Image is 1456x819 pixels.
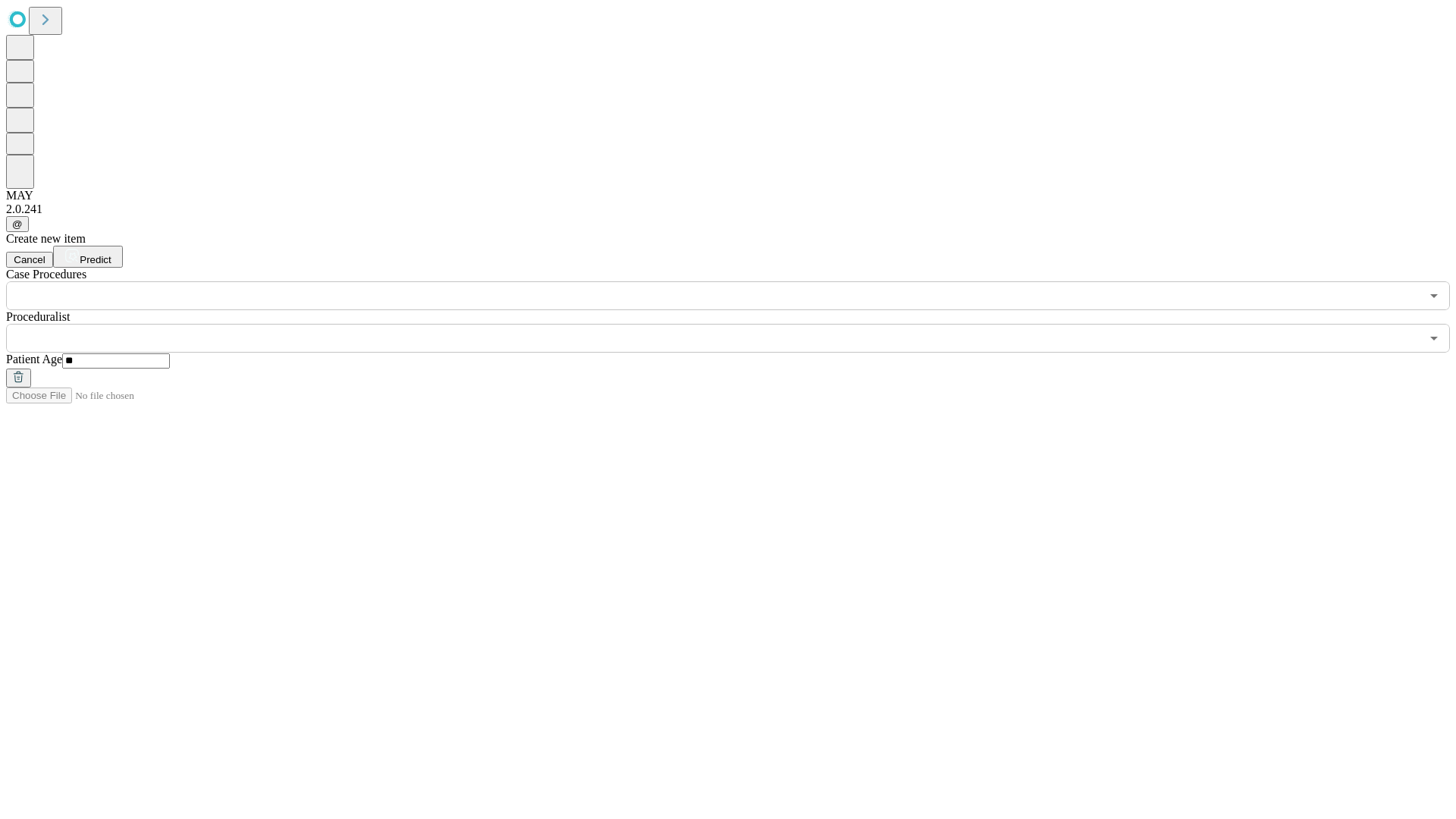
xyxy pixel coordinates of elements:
span: Cancel [14,254,45,265]
span: Patient Age [6,353,62,366]
button: @ [6,216,29,232]
span: Scheduled Procedure [6,268,86,281]
button: Open [1423,328,1445,349]
button: Cancel [6,252,53,268]
button: Open [1423,285,1445,306]
div: 2.0.241 [6,202,1450,216]
button: Predict [53,246,123,268]
span: Predict [80,254,111,265]
span: Create new item [6,232,86,245]
div: MAY [6,189,1450,202]
span: @ [12,218,23,230]
span: Proceduralist [6,310,70,323]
